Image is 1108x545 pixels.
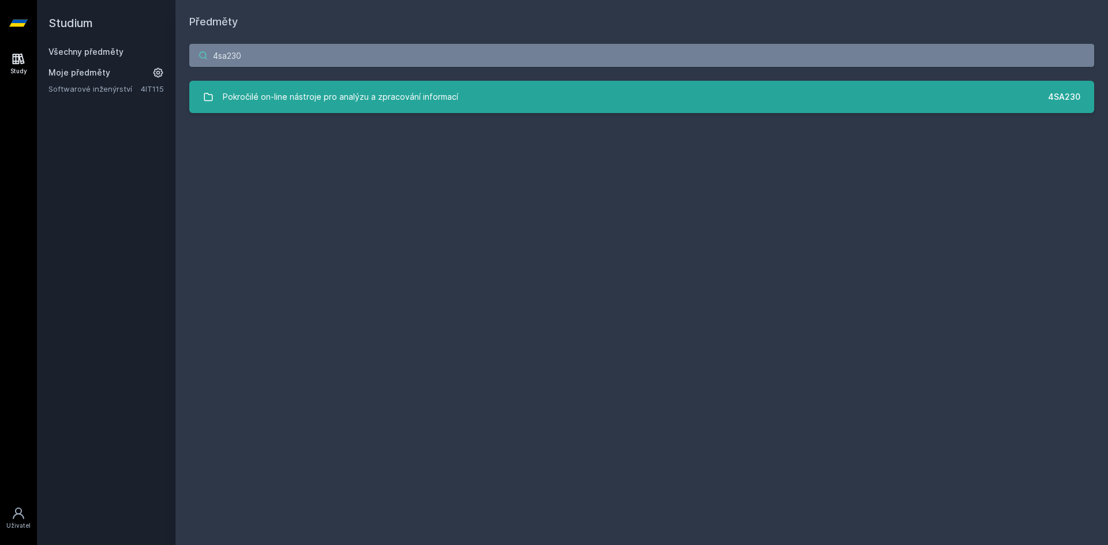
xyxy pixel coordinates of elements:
[48,47,123,57] a: Všechny předměty
[48,67,110,78] span: Moje předměty
[1048,91,1080,103] div: 4SA230
[2,501,35,536] a: Uživatel
[2,46,35,81] a: Study
[189,14,1094,30] h1: Předměty
[48,83,141,95] a: Softwarové inženýrství
[141,84,164,93] a: 4IT115
[6,521,31,530] div: Uživatel
[223,85,458,108] div: Pokročilé on-line nástroje pro analýzu a zpracování informací
[189,81,1094,113] a: Pokročilé on-line nástroje pro analýzu a zpracování informací 4SA230
[189,44,1094,67] input: Název nebo ident předmětu…
[10,67,27,76] div: Study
